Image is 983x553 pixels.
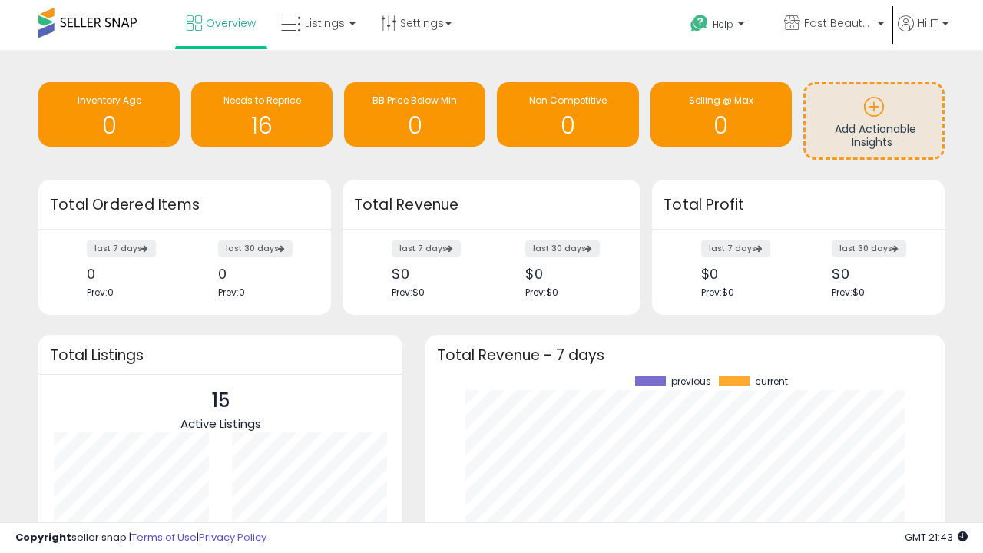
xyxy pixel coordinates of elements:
h3: Total Revenue - 7 days [437,349,933,361]
label: last 30 days [218,240,293,257]
strong: Copyright [15,530,71,545]
label: last 30 days [832,240,906,257]
h3: Total Listings [50,349,391,361]
h1: 0 [352,113,478,138]
span: Hi IT [918,15,938,31]
label: last 30 days [525,240,600,257]
span: Prev: 0 [218,286,245,299]
h3: Total Revenue [354,194,629,216]
div: 0 [218,266,304,282]
a: Help [678,2,770,50]
span: Inventory Age [78,94,141,107]
div: $0 [392,266,480,282]
span: Prev: $0 [701,286,734,299]
span: BB Price Below Min [372,94,457,107]
div: $0 [701,266,787,282]
span: current [755,376,788,387]
i: Get Help [690,14,709,33]
a: Needs to Reprice 16 [191,82,333,147]
a: Non Competitive 0 [497,82,638,147]
h3: Total Ordered Items [50,194,319,216]
span: Prev: $0 [525,286,558,299]
a: Hi IT [898,15,948,50]
a: Terms of Use [131,530,197,545]
div: seller snap | | [15,531,266,545]
h1: 0 [505,113,631,138]
label: last 7 days [701,240,770,257]
span: Prev: $0 [832,286,865,299]
label: last 7 days [392,240,461,257]
span: 2025-08-14 21:43 GMT [905,530,968,545]
a: Selling @ Max 0 [650,82,792,147]
a: Add Actionable Insights [806,84,942,157]
span: Prev: 0 [87,286,114,299]
p: 15 [180,386,261,416]
h3: Total Profit [664,194,933,216]
h1: 0 [46,113,172,138]
h1: 16 [199,113,325,138]
a: BB Price Below Min 0 [344,82,485,147]
div: $0 [525,266,614,282]
span: Needs to Reprice [223,94,301,107]
span: Help [713,18,733,31]
span: Fast Beauty ([GEOGRAPHIC_DATA]) [804,15,873,31]
span: Selling @ Max [689,94,753,107]
div: $0 [832,266,918,282]
label: last 7 days [87,240,156,257]
span: previous [671,376,711,387]
span: Non Competitive [529,94,607,107]
div: 0 [87,266,173,282]
a: Inventory Age 0 [38,82,180,147]
a: Privacy Policy [199,530,266,545]
span: Overview [206,15,256,31]
span: Active Listings [180,416,261,432]
span: Add Actionable Insights [835,121,916,151]
span: Prev: $0 [392,286,425,299]
span: Listings [305,15,345,31]
h1: 0 [658,113,784,138]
